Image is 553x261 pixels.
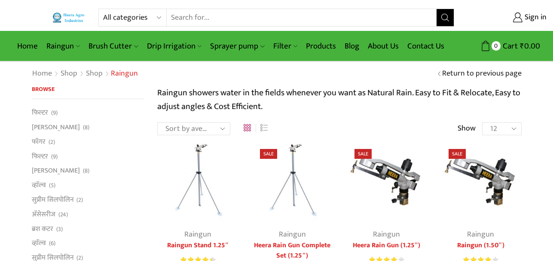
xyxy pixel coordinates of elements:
[42,36,84,56] a: Raingun
[184,228,211,241] a: Raingun
[167,9,437,26] input: Search for...
[373,228,400,241] a: Raingun
[32,120,80,135] a: [PERSON_NAME]
[269,36,302,56] a: Filter
[76,196,83,204] span: (2)
[437,9,454,26] button: Search button
[32,108,48,120] a: फिल्टर
[84,36,142,56] a: Brush Cutter
[51,152,58,161] span: (9)
[49,138,55,146] span: (2)
[32,68,52,79] a: Home
[32,222,53,236] a: ब्रश कटर
[302,36,340,56] a: Products
[143,36,206,56] a: Drip Irrigation
[364,36,403,56] a: About Us
[458,123,476,134] span: Show
[492,41,501,50] span: 0
[501,40,518,52] span: Cart
[49,239,55,248] span: (6)
[260,149,277,159] span: Sale
[32,164,80,178] a: [PERSON_NAME]
[279,228,306,241] a: Raingun
[206,36,269,56] a: Sprayer pump
[157,86,522,113] p: Raingun showers water in the fields whenever you want as Natural Rain. Easy to Fit & Relocate, Ea...
[463,38,540,54] a: 0 Cart ₹0.00
[449,149,466,159] span: Sale
[32,178,46,193] a: व्हाॅल्व
[60,68,78,79] a: Shop
[83,167,89,175] span: (8)
[340,36,364,56] a: Blog
[157,122,230,135] select: Shop order
[467,228,494,241] a: Raingun
[157,240,238,251] a: Raingun Stand 1.25″
[251,140,333,222] img: Heera Rain Gun Complete Set
[13,36,42,56] a: Home
[440,240,521,251] a: Raingun (1.50″)
[32,207,55,222] a: अ‍ॅसेसरीज
[49,181,55,190] span: (5)
[346,240,427,251] a: Heera Rain Gun (1.25″)
[32,134,46,149] a: फॉगर
[51,109,58,117] span: (9)
[58,210,68,219] span: (24)
[32,84,55,94] span: Browse
[32,236,46,251] a: व्हाॅल्व
[440,140,521,222] img: Heera Raingun 1.50
[32,149,48,164] a: फिल्टर
[157,140,238,222] img: Raingun Stand 1.25"
[32,192,73,207] a: सुप्रीम सिलपोलिन
[520,39,524,53] span: ₹
[56,225,63,234] span: (3)
[467,10,547,25] a: Sign in
[522,12,547,23] span: Sign in
[403,36,449,56] a: Contact Us
[86,68,103,79] a: Shop
[251,240,333,261] a: Heera Rain Gun Complete Set (1.25″)
[83,123,89,132] span: (8)
[346,140,427,222] img: Heera Raingun 1.50
[354,149,372,159] span: Sale
[111,69,138,79] h1: Raingun
[32,68,138,79] nav: Breadcrumb
[520,39,540,53] bdi: 0.00
[442,68,522,79] a: Return to previous page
